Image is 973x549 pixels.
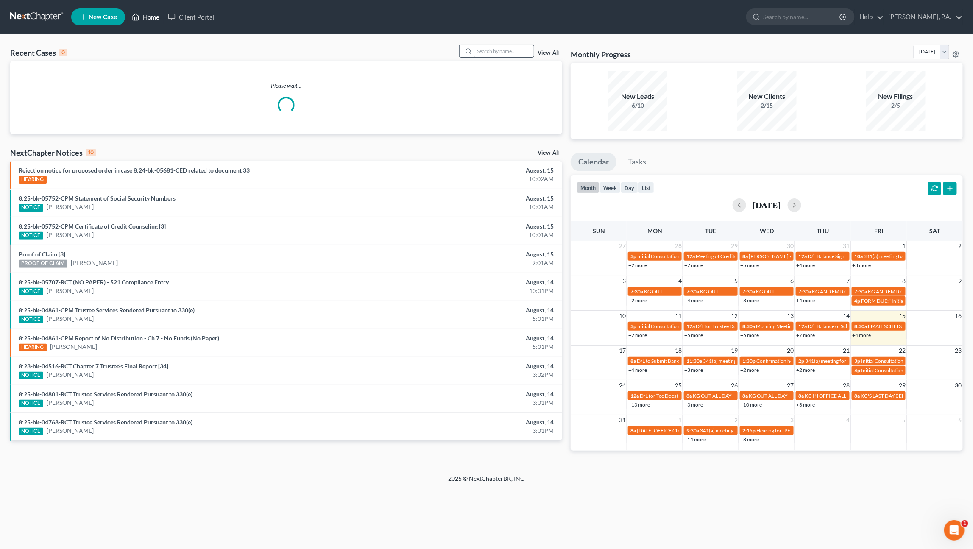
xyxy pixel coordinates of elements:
span: KG OUT [700,288,719,295]
span: KG OUT ALL DAY - LAW SCHOOL ORIENTATION [693,393,801,399]
div: HEARING [19,344,47,351]
span: 7:30a [742,288,755,295]
span: Initial Consultation [861,367,903,373]
a: View All [538,50,559,56]
span: [PERSON_NAME]'s SCHEDULE [749,253,819,259]
span: 2 [733,415,739,425]
a: +2 more [628,262,647,268]
span: Morning Meeting [756,323,795,329]
div: 10:01PM [381,287,554,295]
span: 3 [789,415,795,425]
button: list [638,182,654,193]
a: +3 more [852,262,871,268]
span: 341(a) meeting for [PERSON_NAME] [700,427,782,434]
span: Tue [705,227,717,234]
span: 30 [786,241,795,251]
span: 12a [798,323,807,329]
a: +3 more [684,401,703,408]
span: 18 [674,346,683,356]
span: 4 [677,276,683,286]
div: 10:01AM [381,203,554,211]
span: 23 [954,346,963,356]
span: 8:30a [854,323,867,329]
a: +5 more [740,332,759,338]
span: KG OUT [644,288,663,295]
button: month [577,182,599,193]
div: NOTICE [19,288,43,295]
span: 1 [962,520,968,527]
div: HEARING [19,176,47,184]
span: 7:30a [630,288,643,295]
a: +5 more [684,332,703,338]
span: 2p [798,358,804,364]
span: 8a [630,427,636,434]
div: 9:01AM [381,259,554,267]
span: 9:30a [686,427,699,434]
div: Recent Cases [10,47,67,58]
span: 11 [674,311,683,321]
span: 8a [630,358,636,364]
span: 7:30a [854,288,867,295]
a: Client Portal [164,9,219,25]
div: August, 14 [381,306,554,315]
a: +4 more [796,297,815,304]
div: New Leads [608,92,668,101]
a: [PERSON_NAME] [47,426,94,435]
span: 3p [630,323,636,329]
span: 7:30a [798,288,811,295]
span: 13 [786,311,795,321]
span: 24 [618,380,627,390]
div: August, 15 [381,166,554,175]
div: 6/10 [608,101,668,110]
span: 1 [677,415,683,425]
span: KG IN OFFICE ALL DAY [805,393,857,399]
a: 8:25-bk-04861-CPM Trustee Services Rendered Pursuant to 330(e) [19,307,195,314]
a: +3 more [796,401,815,408]
div: 2/5 [866,101,926,110]
span: 341(a) meeting for [PERSON_NAME] [703,358,785,364]
h2: [DATE] [753,201,781,209]
a: +10 more [740,401,762,408]
span: D/L for Tee Docs (FARMER) [640,393,701,399]
span: 8 [901,276,906,286]
span: 9 [958,276,963,286]
span: Initial Consultation [637,253,680,259]
span: 12a [686,323,695,329]
span: 14 [842,311,850,321]
span: 341(a) meeting for [PERSON_NAME] [805,358,887,364]
span: 1:30p [742,358,756,364]
span: 3 [622,276,627,286]
a: +7 more [796,332,815,338]
a: [PERSON_NAME] [47,203,94,211]
a: +14 more [684,436,706,443]
div: NOTICE [19,232,43,240]
span: 31 [842,241,850,251]
span: 4p [854,367,860,373]
h3: Monthly Progress [571,49,631,59]
a: +3 more [740,297,759,304]
span: [DATE] OFFICE CLOSED [637,427,691,434]
span: 4 [845,415,850,425]
div: August, 14 [381,390,554,399]
span: 8a [742,253,748,259]
span: 27 [618,241,627,251]
button: day [621,182,638,193]
div: 10 [86,149,96,156]
a: [PERSON_NAME] [71,259,118,267]
span: 10a [854,253,863,259]
a: Help [855,9,884,25]
span: KG OUT [756,288,775,295]
a: +5 more [740,262,759,268]
div: 3:02PM [381,371,554,379]
span: Hearing for [PERSON_NAME] & [PERSON_NAME] [756,427,867,434]
span: D/L for Trustee Docs (Clay) [696,323,755,329]
span: 31 [618,415,627,425]
div: August, 15 [381,250,554,259]
span: D/L Balance of Schedules ([PERSON_NAME] & [PERSON_NAME]) [808,323,952,329]
a: +3 more [684,367,703,373]
a: +2 more [740,367,759,373]
span: Fri [874,227,883,234]
div: 5:01PM [381,343,554,351]
a: +2 more [628,297,647,304]
span: 5 [901,415,906,425]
